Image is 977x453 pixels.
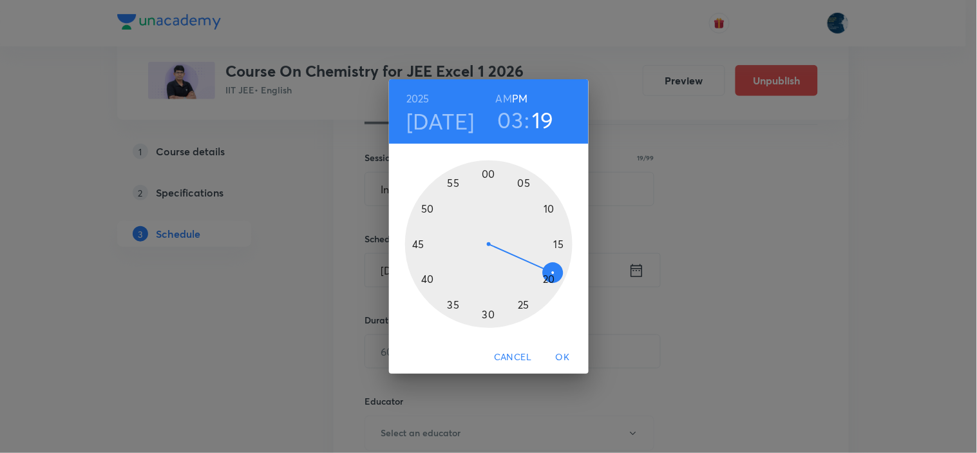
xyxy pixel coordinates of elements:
[406,90,430,108] button: 2025
[512,90,527,108] button: PM
[406,108,475,135] button: [DATE]
[489,345,536,369] button: Cancel
[533,106,555,133] button: 19
[542,345,583,369] button: OK
[524,106,529,133] h3: :
[496,90,512,108] button: AM
[498,106,524,133] button: 03
[547,349,578,365] span: OK
[494,349,531,365] span: Cancel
